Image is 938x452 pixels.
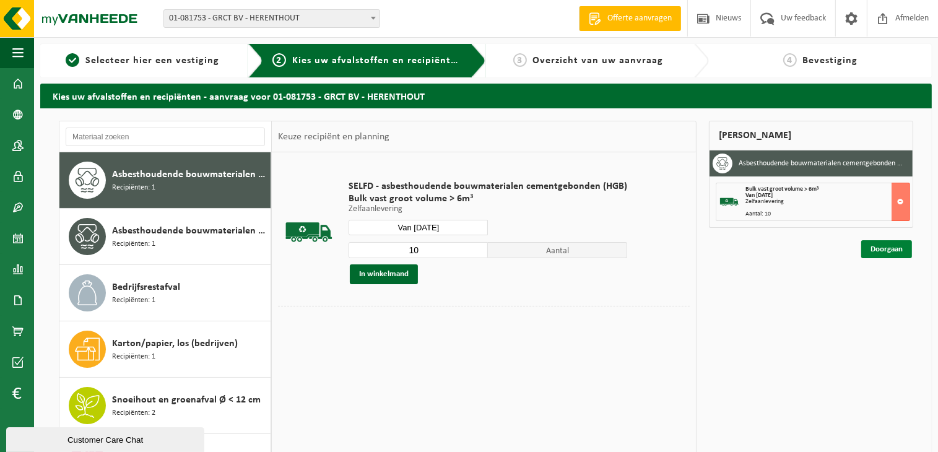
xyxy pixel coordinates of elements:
a: 1Selecteer hier een vestiging [46,53,238,68]
p: Zelfaanlevering [349,205,627,214]
input: Materiaal zoeken [66,128,265,146]
span: SELFD - asbesthoudende bouwmaterialen cementgebonden (HGB) [349,180,627,193]
button: Asbesthoudende bouwmaterialen cementgebonden (hechtgebonden) Recipiënten: 1 [59,152,271,209]
input: Selecteer datum [349,220,488,235]
span: Bedrijfsrestafval [112,280,180,295]
span: Recipiënten: 2 [112,407,155,419]
span: Bulk vast groot volume > 6m³ [349,193,627,205]
div: Aantal: 10 [745,211,910,217]
span: Snoeihout en groenafval Ø < 12 cm [112,393,261,407]
span: Bevestiging [803,56,858,66]
div: Zelfaanlevering [745,199,910,205]
span: Kies uw afvalstoffen en recipiënten [292,56,462,66]
span: Offerte aanvragen [604,12,675,25]
span: Recipiënten: 1 [112,351,155,363]
button: Snoeihout en groenafval Ø < 12 cm Recipiënten: 2 [59,378,271,434]
span: Selecteer hier een vestiging [85,56,219,66]
span: Recipiënten: 1 [112,182,155,194]
strong: Van [DATE] [745,192,773,199]
span: Asbesthoudende bouwmaterialen cementgebonden (hechtgebonden) [112,167,267,182]
button: Karton/papier, los (bedrijven) Recipiënten: 1 [59,321,271,378]
a: Offerte aanvragen [579,6,681,31]
span: 1 [66,53,79,67]
button: In winkelmand [350,264,418,284]
span: Karton/papier, los (bedrijven) [112,336,238,351]
h2: Kies uw afvalstoffen en recipiënten - aanvraag voor 01-081753 - GRCT BV - HERENTHOUT [40,84,932,108]
iframe: chat widget [6,425,207,452]
span: 4 [783,53,797,67]
h3: Asbesthoudende bouwmaterialen cementgebonden (hechtgebonden) [739,154,903,173]
span: 3 [513,53,527,67]
span: Overzicht van uw aanvraag [533,56,664,66]
span: Recipiënten: 1 [112,238,155,250]
span: Aantal [488,242,627,258]
span: 01-081753 - GRCT BV - HERENTHOUT [163,9,380,28]
button: Bedrijfsrestafval Recipiënten: 1 [59,265,271,321]
span: 01-081753 - GRCT BV - HERENTHOUT [164,10,380,27]
button: Asbesthoudende bouwmaterialen cementgebonden met isolatie(hechtgebonden) Recipiënten: 1 [59,209,271,265]
span: Bulk vast groot volume > 6m³ [745,186,819,193]
span: Asbesthoudende bouwmaterialen cementgebonden met isolatie(hechtgebonden) [112,224,267,238]
a: Doorgaan [861,240,912,258]
span: 2 [272,53,286,67]
div: Keuze recipiënt en planning [272,121,396,152]
div: [PERSON_NAME] [709,121,913,150]
span: Recipiënten: 1 [112,295,155,306]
